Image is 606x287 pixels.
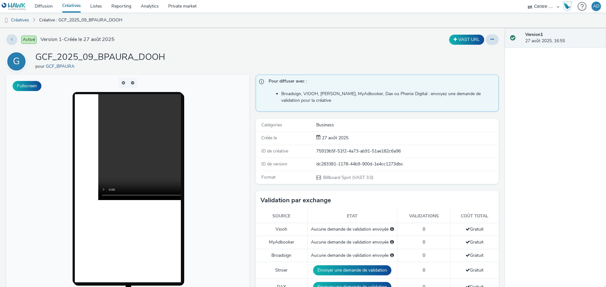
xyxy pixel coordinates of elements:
[321,135,348,141] div: Création 27 août 2025, 16:55
[256,262,307,279] td: Stroer
[2,3,26,10] img: undefined Logo
[13,81,41,91] button: Fullscreen
[35,63,46,69] span: pour
[323,175,373,181] span: Billboard Spot (VAST 3.0)
[6,58,29,64] a: G
[423,239,425,245] span: 0
[525,32,601,44] div: 27 août 2025, 16:55
[256,223,307,236] td: Viooh
[256,249,307,262] td: Broadsign
[261,174,276,180] span: Format
[311,226,394,232] div: Aucune demande de validation envoyée
[390,239,394,245] div: Sélectionnez un deal ci-dessous et cliquez sur Envoyer pour envoyer une demande de validation à M...
[35,51,165,63] h1: GCF_2025_09_BPAURA_DOOH
[321,135,348,141] span: 27 août 2025
[450,210,499,223] th: Coût total
[449,35,484,45] button: VAST URL
[40,36,115,43] span: Version 1 - Créée le 27 août 2025
[423,226,425,232] span: 0
[3,17,9,24] img: dooh
[260,196,331,205] h3: Validation par exchange
[261,161,287,167] span: ID de version
[281,91,495,104] li: Broadsign, VIOOH, [PERSON_NAME], MyAdbooker, Dax ou Phenix Digital : envoyez une demande de valid...
[261,148,288,154] span: ID de créative
[390,226,394,232] div: Sélectionnez un deal ci-dessous et cliquez sur Envoyer pour envoyer une demande de validation à V...
[448,35,486,45] div: Dupliquer la créative en un VAST URL
[423,252,425,258] span: 0
[466,267,484,273] span: Gratuit
[13,53,20,70] div: G
[562,1,574,11] a: Hawk Academy
[316,148,498,154] div: 75919b5f-51f2-4a73-ab91-51ae182c6a96
[311,239,394,245] div: Aucune demande de validation envoyée
[397,210,450,223] th: Validations
[316,161,498,167] div: dc283381-1178-44b9-900d-1e4cc1273dbc
[316,122,498,128] div: Business
[46,63,77,69] a: GCF_BPAURA
[390,252,394,259] div: Sélectionnez un deal ci-dessous et cliquez sur Envoyer pour envoyer une demande de validation à B...
[261,135,277,141] span: Créée le
[256,236,307,249] td: MyAdbooker
[466,226,484,232] span: Gratuit
[593,2,599,11] div: AD
[36,13,126,28] a: Créative : GCF_2025_09_BPAURA_DOOH
[466,239,484,245] span: Gratuit
[269,78,492,86] span: Pour diffuser avec :
[311,252,394,259] div: Aucune demande de validation envoyée
[313,265,391,275] button: Envoyer une demande de validation
[21,36,37,44] span: Activé
[562,1,572,11] img: Hawk Academy
[466,252,484,258] span: Gratuit
[423,267,425,273] span: 0
[525,32,543,37] strong: Version 1
[256,210,307,223] th: Source
[261,122,282,128] span: Catégories
[307,210,397,223] th: Etat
